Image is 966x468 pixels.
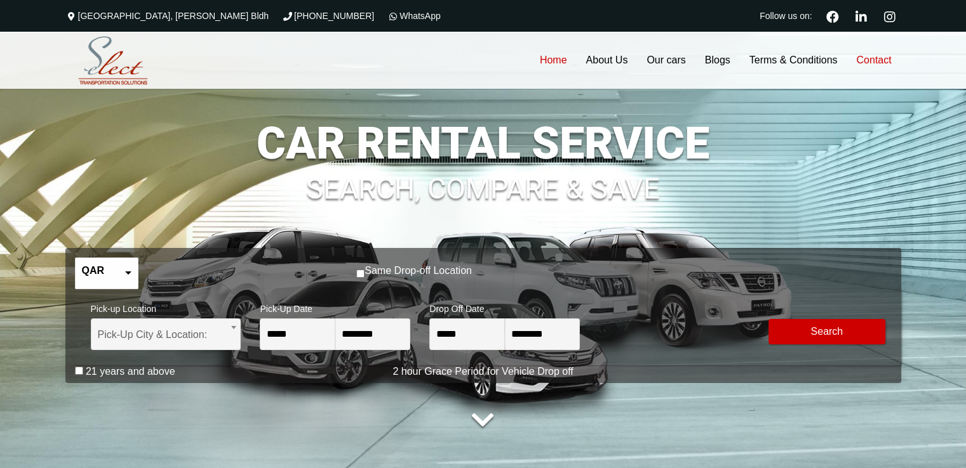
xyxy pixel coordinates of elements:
a: Terms & Conditions [740,32,847,89]
a: Contact [847,32,901,89]
a: Instagram [879,9,901,23]
h1: SEARCH, COMPARE & SAVE [65,155,901,204]
a: Home [530,32,577,89]
span: Drop Off Date [429,296,580,318]
a: Our cars [637,32,695,89]
label: QAR [82,264,105,277]
span: Pick-Up Date [260,296,410,318]
a: [PHONE_NUMBER] [281,11,374,21]
span: Pick-Up City & Location: [91,318,241,350]
button: Modify Search [768,319,885,344]
a: WhatsApp [387,11,441,21]
h1: CAR RENTAL SERVICE [65,121,901,166]
img: Select Rent a Car [69,34,158,88]
a: About Us [576,32,637,89]
p: 2 hour Grace Period for Vehicle Drop off [65,364,901,379]
label: 21 years and above [86,365,175,378]
span: Pick-Up City & Location: [98,319,234,351]
a: Facebook [821,9,844,23]
label: Same Drop-off Location [365,264,472,277]
a: Linkedin [850,9,873,23]
span: Pick-up Location [91,296,241,318]
a: Blogs [695,32,740,89]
